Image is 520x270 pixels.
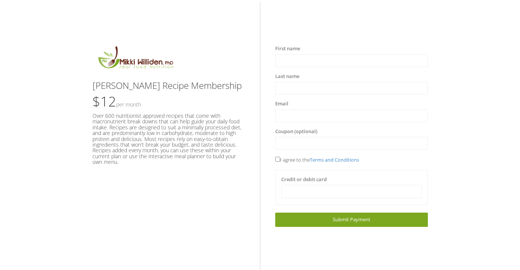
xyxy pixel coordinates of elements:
small: Per Month [116,101,141,108]
label: Email [275,100,288,108]
h3: [PERSON_NAME] Recipe Membership [92,81,245,90]
label: Last name [275,73,299,80]
label: Coupon (optional) [275,128,317,135]
iframe: Secure card payment input frame [286,188,417,195]
span: I agree to the [275,156,359,163]
a: Submit Payment [275,213,428,226]
label: Credit or debit card [281,176,327,183]
a: Terms and Conditions [310,156,359,163]
span: Submit Payment [333,216,370,223]
label: First name [275,45,300,52]
img: MikkiLogoMain.png [92,45,178,73]
span: $12 [92,92,141,111]
h5: Over 600 nutritionist approved recipes that come with macronutrient break downs that can help gui... [92,113,245,165]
